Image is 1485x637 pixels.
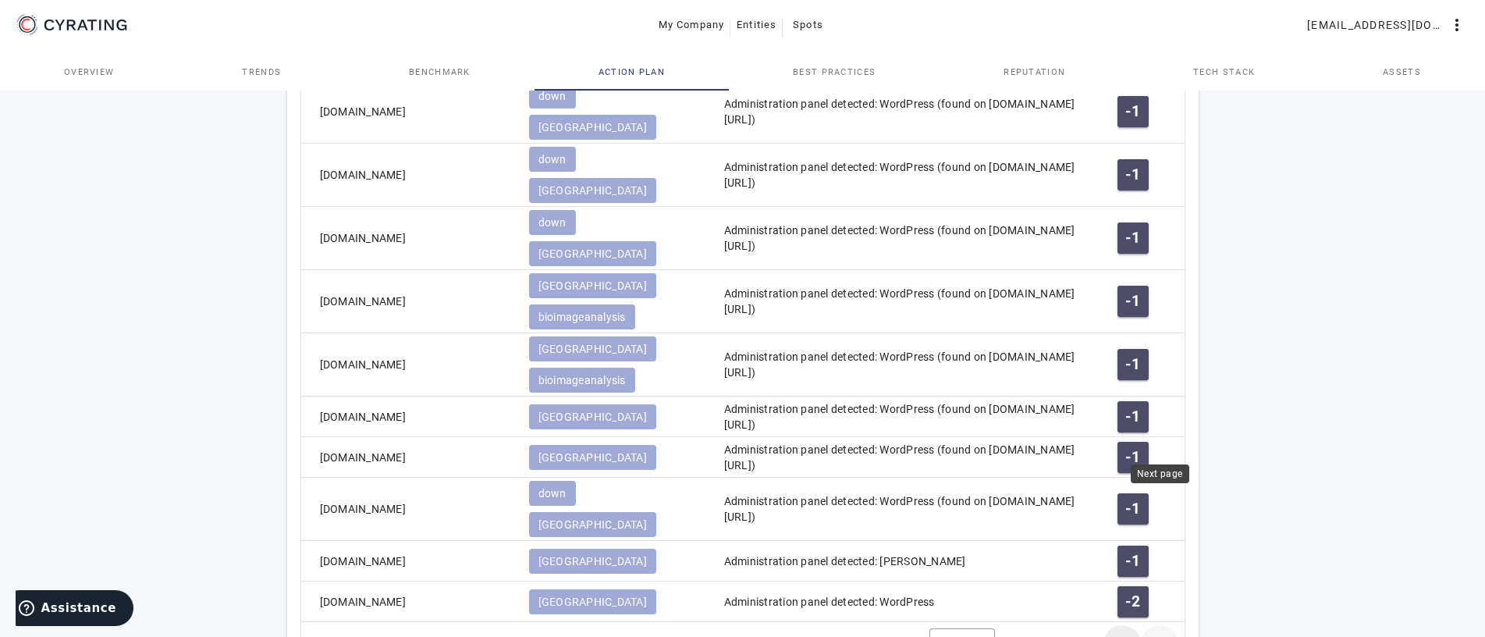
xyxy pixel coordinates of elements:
[301,397,517,437] mat-cell: [DOMAIN_NAME]
[242,68,281,77] span: Trends
[64,68,115,77] span: Overview
[599,68,666,77] span: Action Plan
[1125,104,1140,119] span: -1
[409,68,471,77] span: Benchmark
[529,144,699,206] mat-chip-listbox: Tags
[301,478,517,541] mat-cell: [DOMAIN_NAME]
[1125,294,1140,309] span: -1
[529,401,699,432] mat-chip-listbox: Tags
[659,12,725,37] span: My Company
[1383,68,1421,77] span: Assets
[712,333,1105,397] mat-cell: Administration panel detected: WordPress (found on [DOMAIN_NAME][URL])
[1301,11,1473,39] button: [EMAIL_ADDRESS][DOMAIN_NAME]
[712,437,1105,478] mat-cell: Administration panel detected: WordPress (found on [DOMAIN_NAME][URL])
[1448,16,1466,34] mat-icon: more_vert
[1125,594,1140,610] span: -2
[538,119,647,135] span: [GEOGRAPHIC_DATA]
[712,478,1105,541] mat-cell: Administration panel detected: WordPress (found on [DOMAIN_NAME][URL])
[1125,450,1140,465] span: -1
[1125,357,1140,372] span: -1
[301,582,517,622] mat-cell: [DOMAIN_NAME]
[538,278,647,294] span: [GEOGRAPHIC_DATA]
[712,397,1105,437] mat-cell: Administration panel detected: WordPress (found on [DOMAIN_NAME][URL])
[712,541,1105,582] mat-cell: Administration panel detected: [PERSON_NAME]
[44,20,127,30] g: CYRATING
[538,450,647,465] span: [GEOGRAPHIC_DATA]
[16,590,133,629] iframe: Ouvre un widget dans lequel vous pouvez trouver plus d’informations
[301,437,517,478] mat-cell: [DOMAIN_NAME]
[538,341,647,357] span: [GEOGRAPHIC_DATA]
[529,207,699,269] mat-chip-listbox: Tags
[712,144,1105,207] mat-cell: Administration panel detected: WordPress (found on [DOMAIN_NAME][URL])
[301,207,517,270] mat-cell: [DOMAIN_NAME]
[529,546,699,577] mat-chip-listbox: Tags
[301,144,517,207] mat-cell: [DOMAIN_NAME]
[301,80,517,144] mat-cell: [DOMAIN_NAME]
[529,478,699,540] mat-chip-listbox: Tags
[1131,464,1189,483] div: Next page
[1193,68,1255,77] span: Tech Stack
[793,68,876,77] span: Best practices
[652,11,731,39] button: My Company
[793,12,823,37] span: Spots
[538,553,647,569] span: [GEOGRAPHIC_DATA]
[538,151,567,167] span: down
[712,207,1105,270] mat-cell: Administration panel detected: WordPress (found on [DOMAIN_NAME][URL])
[538,215,567,230] span: down
[538,183,647,198] span: [GEOGRAPHIC_DATA]
[712,582,1105,622] mat-cell: Administration panel detected: WordPress
[529,270,699,333] mat-chip-listbox: Tags
[712,270,1105,333] mat-cell: Administration panel detected: WordPress (found on [DOMAIN_NAME][URL])
[783,11,833,39] button: Spots
[529,80,699,143] mat-chip-listbox: Tags
[538,517,647,532] span: [GEOGRAPHIC_DATA]
[1125,409,1140,425] span: -1
[1307,12,1448,37] span: [EMAIL_ADDRESS][DOMAIN_NAME]
[529,586,699,617] mat-chip-listbox: Tags
[529,442,699,473] mat-chip-listbox: Tags
[1125,553,1140,569] span: -1
[301,333,517,397] mat-cell: [DOMAIN_NAME]
[301,541,517,582] mat-cell: [DOMAIN_NAME]
[538,88,567,104] span: down
[538,309,626,325] span: bioimageanalysis
[538,594,647,610] span: [GEOGRAPHIC_DATA]
[1125,230,1140,246] span: -1
[712,80,1105,144] mat-cell: Administration panel detected: WordPress (found on [DOMAIN_NAME][URL])
[1125,167,1140,183] span: -1
[730,11,783,39] button: Entities
[1004,68,1065,77] span: Reputation
[538,486,567,501] span: down
[538,246,647,262] span: [GEOGRAPHIC_DATA]
[538,409,647,425] span: [GEOGRAPHIC_DATA]
[737,12,776,37] span: Entities
[1125,501,1140,517] span: -1
[538,372,626,388] span: bioimageanalysis
[529,333,699,396] mat-chip-listbox: Tags
[301,270,517,333] mat-cell: [DOMAIN_NAME]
